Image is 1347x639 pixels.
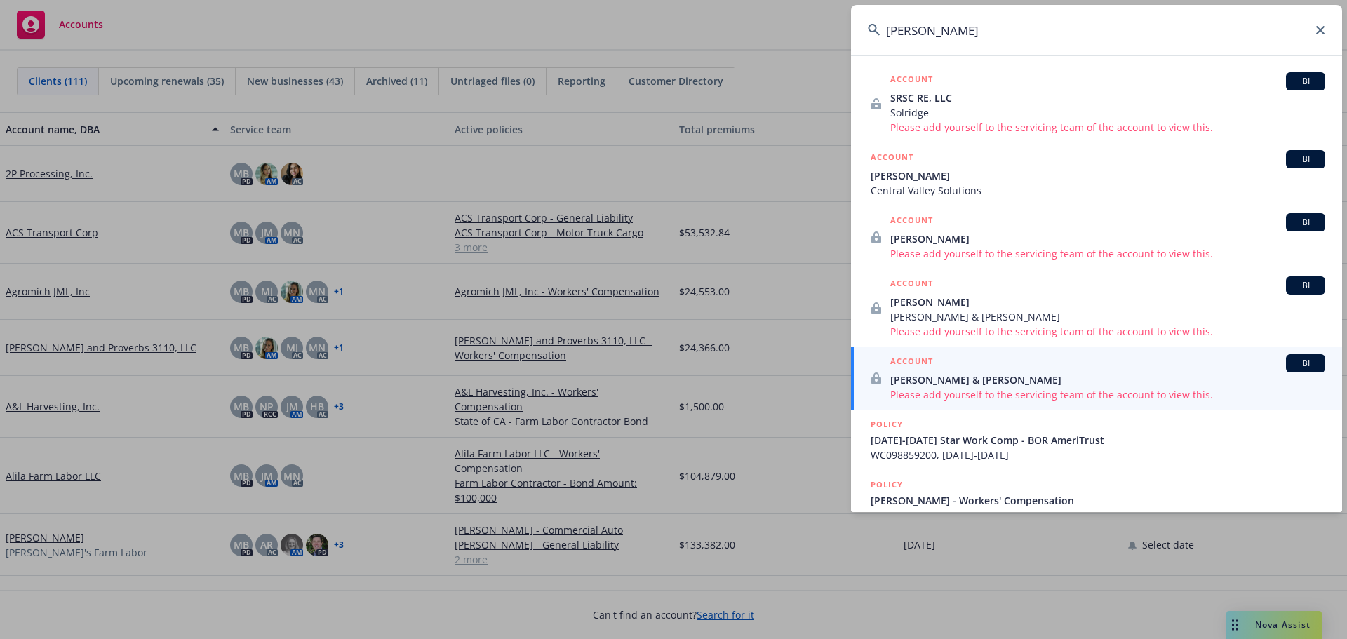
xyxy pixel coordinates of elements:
a: ACCOUNTBISRSC RE, LLCSolridgePlease add yourself to the servicing team of the account to view this. [851,65,1342,142]
span: [PERSON_NAME] [890,295,1325,309]
a: POLICY[PERSON_NAME] - Workers' CompensationOWP1012585, [DATE]-[DATE] [851,470,1342,530]
span: BI [1292,75,1320,88]
h5: ACCOUNT [871,150,913,167]
h5: ACCOUNT [890,276,933,293]
span: [PERSON_NAME] & [PERSON_NAME] [890,309,1325,324]
h5: ACCOUNT [890,72,933,89]
span: WC098859200, [DATE]-[DATE] [871,448,1325,462]
span: BI [1292,216,1320,229]
a: ACCOUNTBI[PERSON_NAME]Please add yourself to the servicing team of the account to view this. [851,206,1342,269]
span: [PERSON_NAME] [871,168,1325,183]
a: ACCOUNTBI[PERSON_NAME][PERSON_NAME] & [PERSON_NAME]Please add yourself to the servicing team of t... [851,269,1342,347]
span: BI [1292,279,1320,292]
input: Search... [851,5,1342,55]
span: Please add yourself to the servicing team of the account to view this. [890,324,1325,339]
span: [DATE]-[DATE] Star Work Comp - BOR AmeriTrust [871,433,1325,448]
span: [PERSON_NAME] [890,231,1325,246]
span: SRSC RE, LLC [890,90,1325,105]
a: POLICY[DATE]-[DATE] Star Work Comp - BOR AmeriTrustWC098859200, [DATE]-[DATE] [851,410,1342,470]
span: [PERSON_NAME] & [PERSON_NAME] [890,372,1325,387]
h5: POLICY [871,417,903,431]
span: Please add yourself to the servicing team of the account to view this. [890,387,1325,402]
span: OWP1012585, [DATE]-[DATE] [871,508,1325,523]
span: BI [1292,153,1320,166]
h5: ACCOUNT [890,354,933,371]
a: ACCOUNTBI[PERSON_NAME]Central Valley Solutions [851,142,1342,206]
span: BI [1292,357,1320,370]
span: Central Valley Solutions [871,183,1325,198]
span: Please add yourself to the servicing team of the account to view this. [890,120,1325,135]
span: Solridge [890,105,1325,120]
a: ACCOUNTBI[PERSON_NAME] & [PERSON_NAME]Please add yourself to the servicing team of the account to... [851,347,1342,410]
span: Please add yourself to the servicing team of the account to view this. [890,246,1325,261]
h5: ACCOUNT [890,213,933,230]
h5: POLICY [871,478,903,492]
span: [PERSON_NAME] - Workers' Compensation [871,493,1325,508]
